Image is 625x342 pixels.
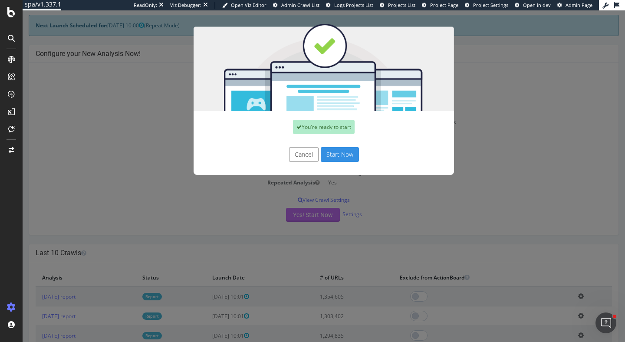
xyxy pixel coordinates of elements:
[430,2,458,8] span: Project Page
[595,312,616,333] iframe: Intercom live chat
[171,13,431,101] img: You're all set!
[515,2,551,9] a: Open in dev
[557,2,592,9] a: Admin Page
[270,109,332,124] div: You're ready to start
[231,2,266,8] span: Open Viz Editor
[326,2,373,9] a: Logs Projects List
[523,2,551,8] span: Open in dev
[222,2,266,9] a: Open Viz Editor
[380,2,415,9] a: Projects List
[281,2,319,8] span: Admin Crawl List
[334,2,373,8] span: Logs Projects List
[170,2,201,9] div: Viz Debugger:
[388,2,415,8] span: Projects List
[473,2,508,8] span: Project Settings
[422,2,458,9] a: Project Page
[298,137,336,151] button: Start Now
[266,137,296,151] button: Cancel
[566,2,592,8] span: Admin Page
[134,2,157,9] div: ReadOnly:
[465,2,508,9] a: Project Settings
[273,2,319,9] a: Admin Crawl List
